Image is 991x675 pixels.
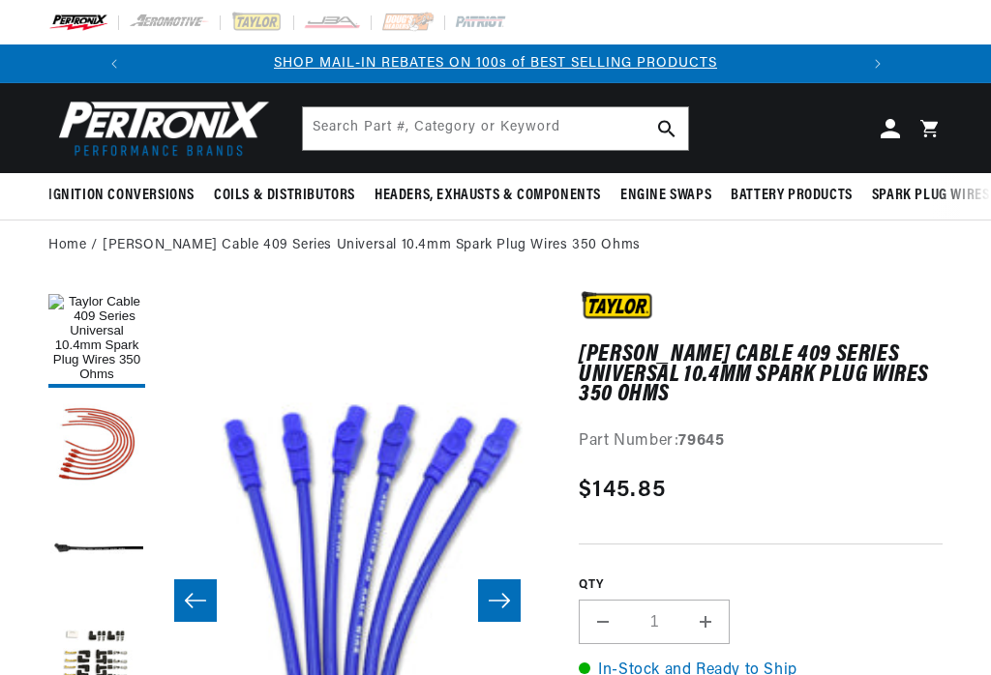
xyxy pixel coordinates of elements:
summary: Battery Products [721,173,862,219]
input: Search Part #, Category or Keyword [303,107,688,150]
button: Translation missing: en.sections.announcements.previous_announcement [95,44,134,83]
button: Translation missing: en.sections.announcements.next_announcement [858,44,897,83]
div: Announcement [134,53,858,74]
h1: [PERSON_NAME] Cable 409 Series Universal 10.4mm Spark Plug Wires 350 Ohms [579,345,943,404]
button: Slide right [478,579,521,622]
summary: Coils & Distributors [204,173,365,219]
label: QTY [579,577,943,594]
button: Slide left [174,579,217,622]
span: Ignition Conversions [48,186,195,206]
div: 1 of 2 [134,53,858,74]
a: SHOP MAIL-IN REBATES ON 100s of BEST SELLING PRODUCTS [274,56,717,71]
button: Load image 3 in gallery view [48,504,145,601]
span: Engine Swaps [620,186,711,206]
strong: 79645 [678,433,724,449]
nav: breadcrumbs [48,235,943,256]
summary: Engine Swaps [611,173,721,219]
img: Pertronix [48,95,271,161]
span: Spark Plug Wires [872,186,990,206]
summary: Headers, Exhausts & Components [365,173,611,219]
div: Part Number: [579,429,943,455]
span: Battery Products [731,186,853,206]
summary: Ignition Conversions [48,173,204,219]
a: [PERSON_NAME] Cable 409 Series Universal 10.4mm Spark Plug Wires 350 Ohms [103,235,641,256]
button: Load image 2 in gallery view [48,397,145,494]
button: Search Part #, Category or Keyword [646,107,688,150]
span: Coils & Distributors [214,186,355,206]
button: Load image 1 in gallery view [48,291,145,388]
a: Home [48,235,86,256]
span: Headers, Exhausts & Components [375,186,601,206]
span: $145.85 [579,473,666,508]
